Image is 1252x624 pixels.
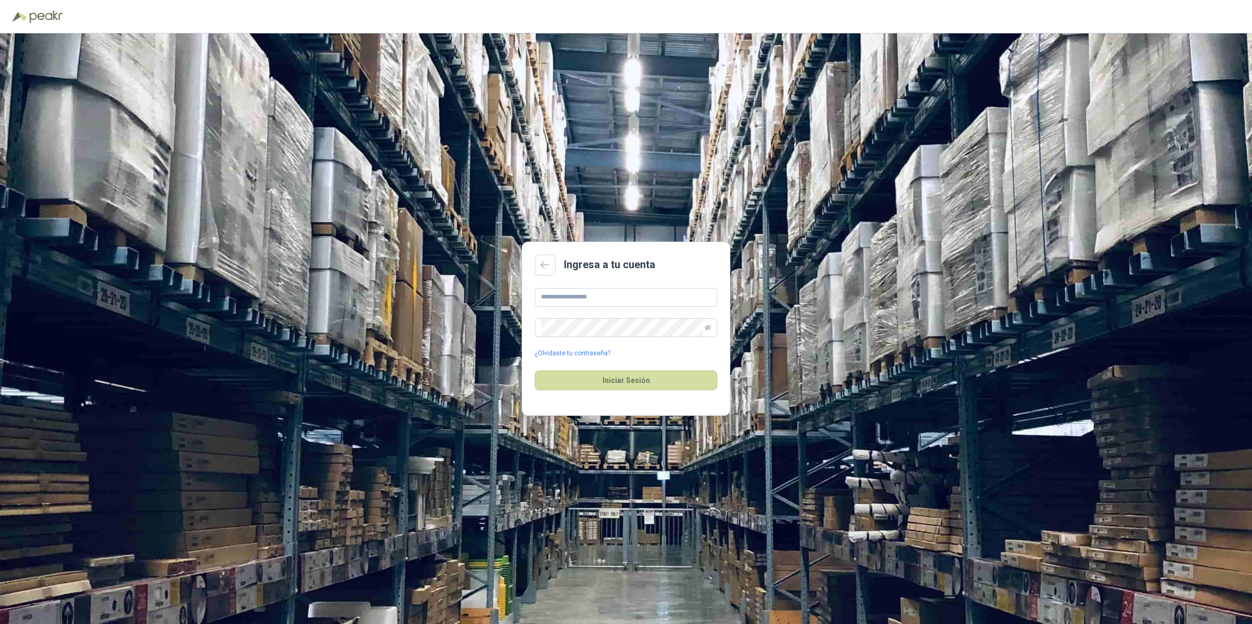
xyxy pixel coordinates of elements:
[29,10,63,23] img: Peakr
[13,11,27,22] img: Logo
[564,257,655,273] h2: Ingresa a tu cuenta
[535,349,610,358] a: ¿Olvidaste tu contraseña?
[705,325,711,331] span: eye-invisible
[535,370,717,390] button: Iniciar Sesión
